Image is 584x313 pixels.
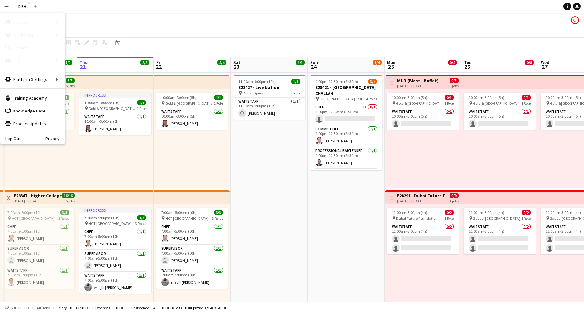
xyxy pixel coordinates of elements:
[450,198,459,203] div: 4 jobs
[79,272,151,294] app-card-role: Waitstaff1/17:00am-5:00pm (10h)erisgill [PERSON_NAME]
[156,208,228,289] app-job-card: 7:00am-5:00pm (10h)3/3 HCT [GEOGRAPHIC_DATA]3 RolesChef1/17:00am-5:00pm (10h)[PERSON_NAME]Supervi...
[0,16,65,29] div: Boards
[79,93,151,135] app-job-card: In progress10:00am-3:00pm (5h)1/1 Gold & [GEOGRAPHIC_DATA], [PERSON_NAME] Rd - Al Quoz - Al Quoz ...
[156,59,162,65] span: Fri
[135,221,146,226] span: 3 Roles
[450,78,459,83] span: 0/5
[0,54,65,67] div: Pay
[156,108,228,130] app-card-role: Waitstaff1/110:00am-3:00pm (5h)[PERSON_NAME]
[522,210,531,215] span: 0/2
[296,60,305,65] span: 1/1
[387,59,395,65] span: Mon
[464,108,536,130] app-card-role: Waitstaff0/110:00am-3:00pm (5h)
[65,29,129,41] a: My Workforce
[571,16,579,24] app-user-avatar: John Santarin
[0,136,21,141] a: Log Out
[214,210,223,215] span: 3/3
[469,210,504,215] span: 11:00am-3:00pm (4h)
[387,208,459,254] app-job-card: 11:00am-3:00pm (4h)0/2 Dubai Future Foundation1 RoleWaitstaff0/211:00am-3:00pm (4h)
[2,208,74,289] app-job-card: 7:00am-5:00pm (10h)3/3 HCT [GEOGRAPHIC_DATA]3 RolesChef1/17:00am-5:00pm (10h)[PERSON_NAME]Supervi...
[137,100,146,105] span: 1/1
[12,216,55,221] span: HCT [GEOGRAPHIC_DATA]
[58,216,69,221] span: 3 Roles
[397,78,439,84] h3: MUR (Blast - Buffet)
[214,101,223,106] span: 1 Role
[3,304,30,311] button: Budgeted
[392,95,427,100] span: 10:00am-3:00pm (5h)
[469,95,504,100] span: 10:00am-3:00pm (5h)
[464,93,536,130] app-job-card: 10:00am-3:00pm (5h)0/1 Gold & [GEOGRAPHIC_DATA], [PERSON_NAME] Rd - Al Quoz - Al Quoz Industrial ...
[14,199,62,203] div: [DATE] → [DATE]
[217,60,226,65] span: 4/4
[35,305,51,310] span: All jobs
[238,79,276,84] span: 11:00am-9:00pm (10h)
[79,93,151,98] div: In progress
[13,0,32,13] button: DISH
[233,85,305,90] h3: E28427 - Live Nation
[174,305,227,310] span: Total Budgeted 69 462.50 DH
[310,85,382,96] h3: E28421 - [GEOGRAPHIC_DATA] CHALLAH
[366,96,377,101] span: 4 Roles
[79,250,151,272] app-card-role: Supervisor1/17:00am-5:00pm (10h) [PERSON_NAME]
[60,210,69,215] span: 3/3
[2,245,74,267] app-card-role: Supervisor1/17:00am-5:00pm (10h) [PERSON_NAME]
[156,93,228,130] app-job-card: 10:00am-3:00pm (5h)1/1 Gold & [GEOGRAPHIC_DATA], [PERSON_NAME] Rd - Al Quoz - Al Quoz Industrial ...
[464,208,536,254] app-job-card: 11:00am-3:00pm (4h)0/2 Zabeel [GEOGRAPHIC_DATA]1 RoleWaitstaff0/211:00am-3:00pm (4h)
[63,60,72,65] span: 7/7
[373,60,382,65] span: 3/4
[156,223,228,245] app-card-role: Chef1/17:00am-5:00pm (10h)[PERSON_NAME]
[546,210,581,215] span: 11:00am-3:00pm (4h)
[521,101,531,106] span: 1 Role
[233,75,305,120] app-job-card: 11:00am-9:00pm (10h)1/1E28427 - Live Nation Dubai Opera1 RoleWaitstaff1/111:00am-9:00pm (10h) [PE...
[66,83,75,88] div: 5 jobs
[448,66,458,70] div: 3 Jobs
[397,84,439,88] div: [DATE] → [DATE]
[84,215,120,220] span: 7:00am-5:00pm (10h)
[291,91,300,95] span: 1 Role
[45,136,65,141] a: Privacy
[14,193,62,199] h3: E28347 - Higher Colleges of Technology
[161,210,197,215] span: 7:00am-5:00pm (10h)
[387,93,459,130] app-job-card: 10:00am-3:00pm (5h)0/1 Gold & [GEOGRAPHIC_DATA], [PERSON_NAME] Rd - Al Quoz - Al Quoz Industrial ...
[397,199,445,203] div: [DATE] → [DATE]
[444,101,454,106] span: 1 Role
[2,267,74,289] app-card-role: Waitstaff1/17:00am-5:00pm (10h)[PERSON_NAME]
[214,95,223,100] span: 1/1
[161,95,197,100] span: 10:00am-3:00pm (5h)
[445,95,454,100] span: 0/1
[525,66,535,70] div: 4 Jobs
[387,108,459,130] app-card-role: Waitstaff0/110:00am-3:00pm (5h)
[155,63,162,70] span: 22
[137,106,146,111] span: 1 Role
[540,63,549,70] span: 27
[79,208,151,213] div: In progress
[0,41,65,54] a: Comms
[320,96,366,101] span: [GEOGRAPHIC_DATA] Residence, JLT
[65,41,129,54] a: Recruiting
[66,198,75,203] div: 5 jobs
[310,147,382,169] app-card-role: Professional Bartender1/14:00pm-12:30am (8h30m)[PERSON_NAME]
[546,95,581,100] span: 10:00am-3:00pm (5h)
[310,125,382,147] app-card-role: Commis Chef1/14:00pm-12:30am (8h30m)[PERSON_NAME]
[233,59,240,65] span: Sat
[141,66,151,70] div: 4 Jobs
[2,223,74,245] app-card-role: Chef1/17:00am-5:00pm (10h)[PERSON_NAME]
[62,193,75,198] span: 16/16
[464,223,536,254] app-card-role: Waitstaff0/211:00am-3:00pm (4h)
[0,92,65,104] a: Training Academy
[88,221,132,226] span: HCT [GEOGRAPHIC_DATA]
[396,216,438,221] span: Dubai Future Foundation
[396,101,444,106] span: Gold & [GEOGRAPHIC_DATA], [PERSON_NAME] Rd - Al Quoz - Al Quoz Industrial Area 3 - [GEOGRAPHIC_DA...
[309,63,318,70] span: 24
[64,66,74,70] div: 4 Jobs
[310,75,382,170] div: 4:00pm-12:30am (8h30m) (Mon)3/4E28421 - [GEOGRAPHIC_DATA] CHALLAH [GEOGRAPHIC_DATA] Residence, JL...
[525,60,534,65] span: 0/8
[10,306,29,310] span: Budgeted
[140,60,149,65] span: 8/8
